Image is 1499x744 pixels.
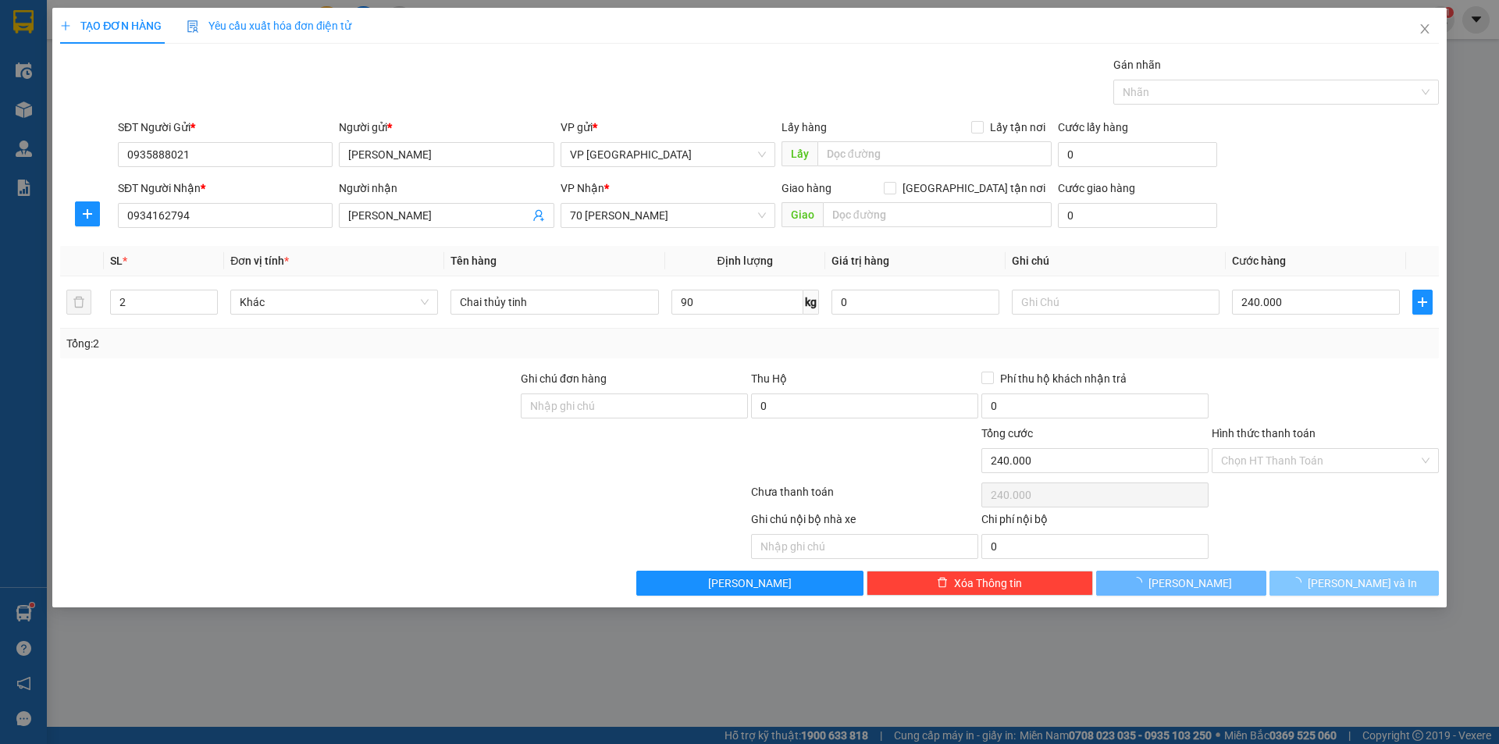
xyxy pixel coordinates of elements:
button: delete [66,290,91,315]
span: Cước hàng [1232,255,1286,267]
span: Tổng cước [981,427,1033,440]
input: Dọc đường [823,202,1052,227]
span: Đơn vị tính [230,255,289,267]
span: VPDN1109250080 [217,80,329,97]
div: SĐT Người Nhận [118,180,333,197]
span: Thu Hộ [751,372,787,385]
input: Cước lấy hàng [1058,142,1217,167]
span: Yêu cầu xuất hóa đơn điện tử [187,20,351,32]
span: [PERSON_NAME] và In [1308,575,1417,592]
input: 0 [831,290,999,315]
img: icon [187,20,199,33]
span: Lấy [782,141,817,166]
input: Cước giao hàng [1058,203,1217,228]
label: Ghi chú đơn hàng [521,372,607,385]
div: Người nhận [339,180,554,197]
span: TẠO ĐƠN HÀNG [60,20,162,32]
span: ↔ [GEOGRAPHIC_DATA] [81,91,199,116]
span: Định lượng [717,255,773,267]
span: user-add [532,209,545,222]
span: Xóa Thông tin [954,575,1022,592]
input: Ghi chú đơn hàng [521,393,748,418]
div: Chi phí nội bộ [981,511,1209,534]
span: VP Nhận [561,182,604,194]
button: [PERSON_NAME] [1096,571,1266,596]
span: delete [937,577,948,589]
span: Khác [240,290,429,314]
span: 70 Nguyễn Hữu Huân [570,204,766,227]
span: Giao [782,202,823,227]
span: plus [1413,296,1432,308]
button: deleteXóa Thông tin [867,571,1094,596]
div: Người gửi [339,119,554,136]
button: plus [75,201,100,226]
span: loading [1131,577,1148,588]
input: Nhập ghi chú [751,534,978,559]
strong: CHUYỂN PHÁT NHANH HK BUSLINES [84,12,191,63]
span: [PERSON_NAME] [1148,575,1232,592]
span: [PERSON_NAME] [708,575,792,592]
th: Ghi chú [1006,246,1226,276]
span: [GEOGRAPHIC_DATA] tận nơi [896,180,1052,197]
span: kg [803,290,819,315]
span: SL [110,255,123,267]
div: Tổng: 2 [66,335,579,352]
span: ↔ [GEOGRAPHIC_DATA] [77,79,199,116]
button: plus [1412,290,1433,315]
span: Phí thu hộ khách nhận trả [994,370,1133,387]
div: Ghi chú nội bộ nhà xe [751,511,978,534]
input: VD: Bàn, Ghế [450,290,658,315]
span: plus [76,208,99,220]
span: SAPA, LÀO CAI ↔ [GEOGRAPHIC_DATA] [77,66,199,116]
label: Cước lấy hàng [1058,121,1128,133]
input: Ghi Chú [1012,290,1219,315]
span: plus [60,20,71,31]
div: SĐT Người Gửi [118,119,333,136]
span: Lấy hàng [782,121,827,133]
span: Giao hàng [782,182,831,194]
button: [PERSON_NAME] và In [1269,571,1439,596]
span: loading [1291,577,1308,588]
span: VP Đà Nẵng [570,143,766,166]
button: Close [1403,8,1447,52]
div: Chưa thanh toán [749,483,980,511]
span: Giá trị hàng [831,255,889,267]
label: Cước giao hàng [1058,182,1135,194]
span: Lấy tận nơi [984,119,1052,136]
label: Hình thức thanh toán [1212,427,1316,440]
span: close [1419,23,1431,35]
input: Dọc đường [817,141,1052,166]
span: Tên hàng [450,255,497,267]
div: VP gửi [561,119,775,136]
button: [PERSON_NAME] [636,571,863,596]
label: Gán nhãn [1113,59,1161,71]
img: logo [9,44,58,122]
